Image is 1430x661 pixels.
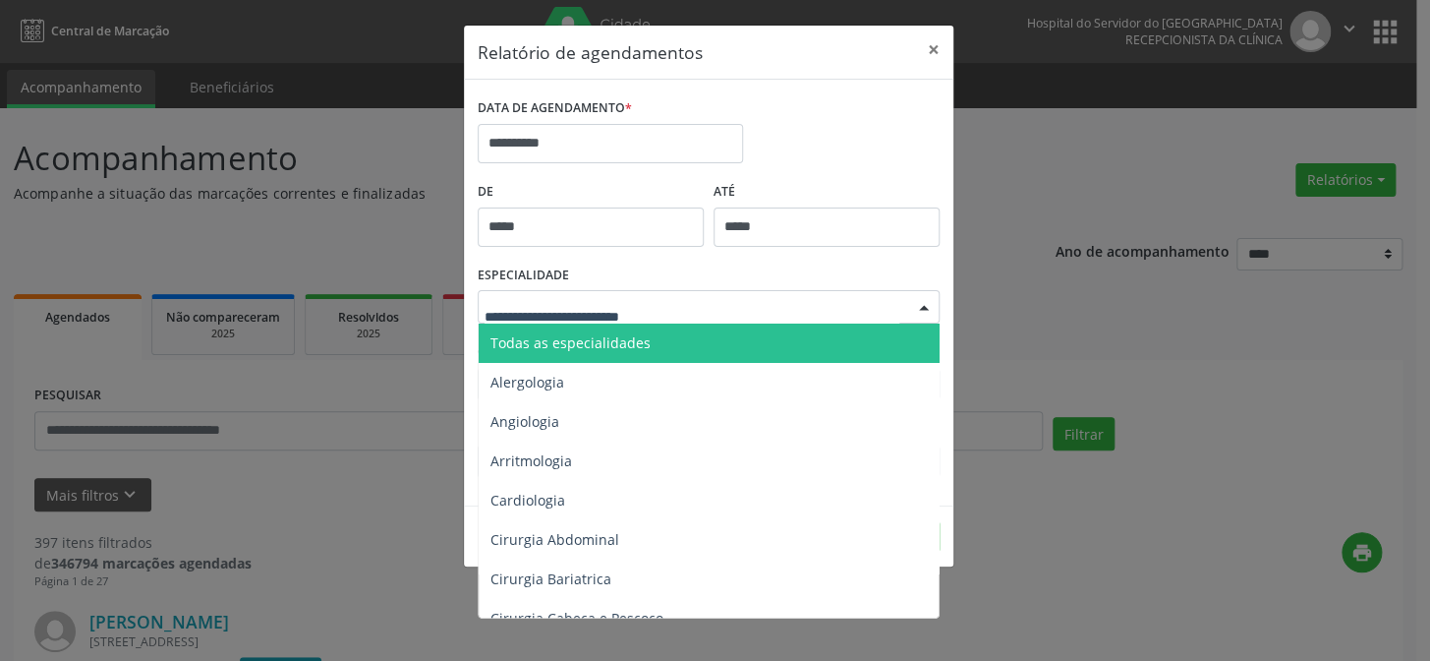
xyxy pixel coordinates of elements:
[914,26,953,74] button: Close
[490,530,619,549] span: Cirurgia Abdominal
[490,373,564,391] span: Alergologia
[490,570,611,588] span: Cirurgia Bariatrica
[490,609,663,628] span: Cirurgia Cabeça e Pescoço
[490,491,565,510] span: Cardiologia
[714,177,940,208] label: ATÉ
[478,93,632,124] label: DATA DE AGENDAMENTO
[490,412,559,431] span: Angiologia
[490,333,651,352] span: Todas as especialidades
[490,451,572,470] span: Arritmologia
[478,177,704,208] label: De
[478,261,569,291] label: ESPECIALIDADE
[478,39,703,65] h5: Relatório de agendamentos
